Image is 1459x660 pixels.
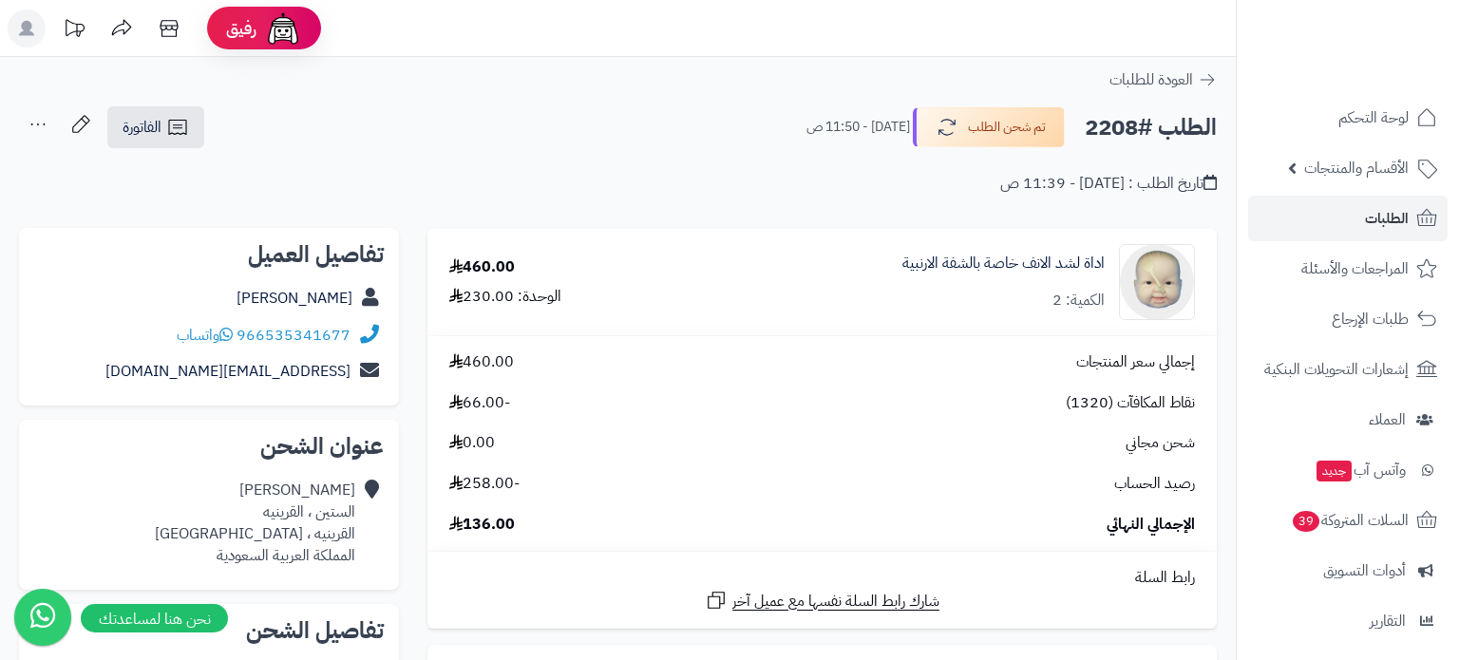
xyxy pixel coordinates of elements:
div: الوحدة: 230.00 [449,286,561,308]
h2: تفاصيل العميل [34,243,384,266]
span: الطلبات [1365,205,1409,232]
a: العودة للطلبات [1109,68,1217,91]
a: واتساب [177,324,233,347]
span: المراجعات والأسئلة [1301,255,1409,282]
span: الأقسام والمنتجات [1304,155,1409,181]
span: إشعارات التحويلات البنكية [1264,356,1409,383]
a: طلبات الإرجاع [1248,296,1448,342]
a: وآتس آبجديد [1248,447,1448,493]
a: [EMAIL_ADDRESS][DOMAIN_NAME] [105,360,351,383]
span: إجمالي سعر المنتجات [1076,351,1195,373]
img: logo-2.png [1330,50,1441,90]
img: Dynacleft%205-90x90.png [1120,244,1194,320]
a: الفاتورة [107,106,204,148]
span: جديد [1317,461,1352,481]
span: التقارير [1370,608,1406,634]
span: الإجمالي النهائي [1107,514,1195,536]
a: [PERSON_NAME] [237,287,352,310]
div: [PERSON_NAME] الستين ، القرينيه القرينيه ، [GEOGRAPHIC_DATA] المملكة العربية السعودية [155,480,355,566]
span: العودة للطلبات [1109,68,1193,91]
span: رفيق [226,17,256,40]
span: العملاء [1369,406,1406,433]
div: 460.00 [449,256,515,278]
div: الكمية: 2 [1052,290,1105,311]
a: أدوات التسويق [1248,548,1448,594]
span: وآتس آب [1315,457,1406,483]
a: لوحة التحكم [1248,95,1448,141]
span: رصيد الحساب [1114,473,1195,495]
span: 0.00 [449,432,495,454]
span: أدوات التسويق [1323,557,1406,584]
span: الفاتورة [123,116,161,139]
h2: الطلب #2208 [1085,108,1217,147]
a: تحديثات المنصة [50,9,98,52]
a: السلات المتروكة39 [1248,498,1448,543]
span: -258.00 [449,473,520,495]
a: العملاء [1248,397,1448,443]
span: السلات المتروكة [1291,507,1409,534]
button: تم شحن الطلب [913,107,1065,147]
div: رابط السلة [435,567,1209,589]
a: المراجعات والأسئلة [1248,246,1448,292]
span: شارك رابط السلة نفسها مع عميل آخر [732,591,939,613]
h2: عنوان الشحن [34,435,384,458]
span: شحن مجاني [1126,432,1195,454]
span: 460.00 [449,351,514,373]
small: [DATE] - 11:50 ص [806,118,910,137]
span: طلبات الإرجاع [1332,306,1409,332]
span: -66.00 [449,392,510,414]
a: 966535341677 [237,324,351,347]
span: نقاط المكافآت (1320) [1066,392,1195,414]
a: اداة لشد الانف خاصة بالشفة الارنبية [902,253,1105,274]
span: 39 [1293,511,1319,532]
span: 136.00 [449,514,515,536]
a: الطلبات [1248,196,1448,241]
span: لوحة التحكم [1338,104,1409,131]
a: إشعارات التحويلات البنكية [1248,347,1448,392]
a: شارك رابط السلة نفسها مع عميل آخر [705,589,939,613]
a: التقارير [1248,598,1448,644]
div: تاريخ الطلب : [DATE] - 11:39 ص [1000,173,1217,195]
img: ai-face.png [264,9,302,47]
